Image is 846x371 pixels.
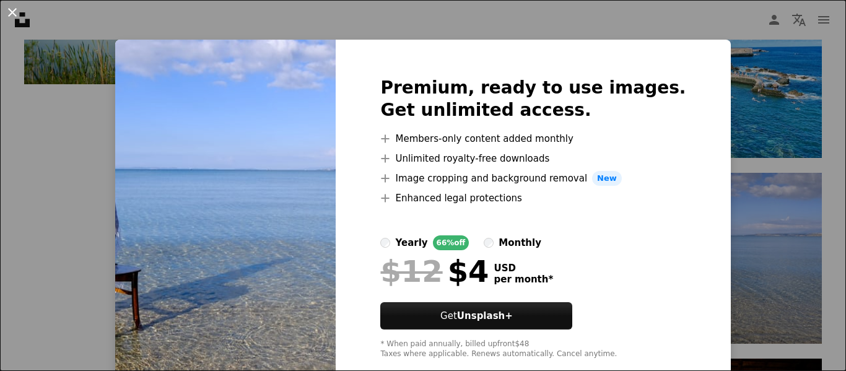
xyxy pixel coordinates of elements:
strong: Unsplash+ [457,310,513,321]
div: $4 [380,255,489,287]
li: Members-only content added monthly [380,131,686,146]
span: $12 [380,255,442,287]
div: yearly [395,235,427,250]
h2: Premium, ready to use images. Get unlimited access. [380,77,686,121]
span: USD [494,263,553,274]
li: Enhanced legal protections [380,191,686,206]
div: monthly [499,235,541,250]
li: Unlimited royalty-free downloads [380,151,686,166]
div: 66% off [433,235,469,250]
li: Image cropping and background removal [380,171,686,186]
div: * When paid annually, billed upfront $48 Taxes where applicable. Renews automatically. Cancel any... [380,339,686,359]
span: per month * [494,274,553,285]
input: yearly66%off [380,238,390,248]
span: New [592,171,622,186]
input: monthly [484,238,494,248]
button: GetUnsplash+ [380,302,572,330]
